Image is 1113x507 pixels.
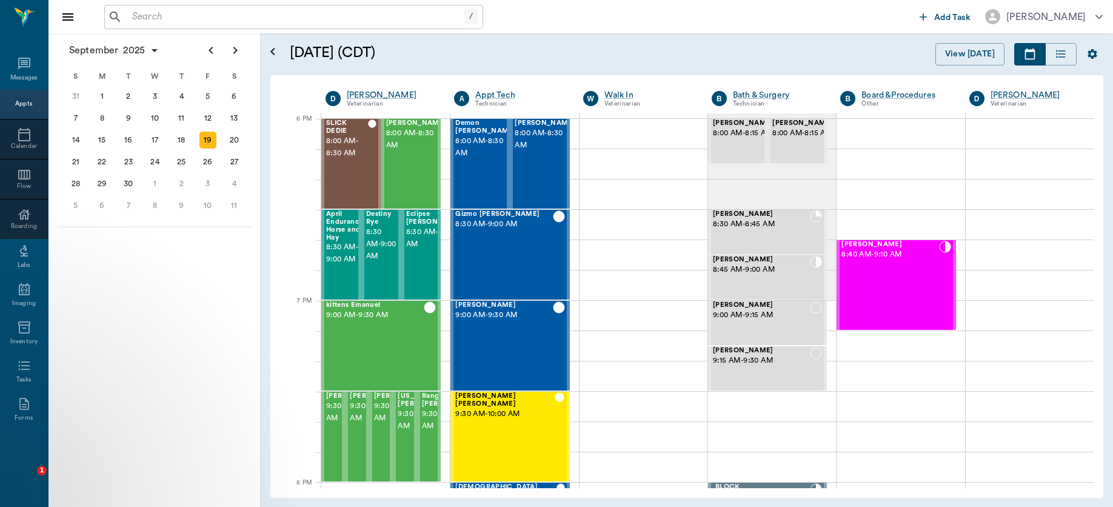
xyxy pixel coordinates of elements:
[713,301,810,309] span: [PERSON_NAME]
[199,110,216,127] div: Friday, September 12, 2025
[199,38,223,62] button: Previous page
[67,42,121,59] span: September
[173,153,190,170] div: Thursday, September 25, 2025
[120,153,137,170] div: Tuesday, September 23, 2025
[712,91,727,106] div: B
[226,153,242,170] div: Saturday, September 27, 2025
[147,153,164,170] div: Wednesday, September 24, 2025
[515,127,575,152] span: 8:00 AM - 8:30 AM
[226,110,242,127] div: Saturday, September 13, 2025
[475,99,564,109] div: Technician
[67,132,84,149] div: Sunday, September 14, 2025
[991,99,1080,109] div: Veterinarian
[708,346,827,391] div: NOT_CONFIRMED, 9:15 AM - 9:30 AM
[406,210,467,226] span: Eclipse [PERSON_NAME]
[708,255,827,300] div: CHECKED_IN, 8:45 AM - 9:00 AM
[935,43,1004,65] button: View [DATE]
[67,175,84,192] div: Sunday, September 28, 2025
[142,67,169,86] div: W
[280,295,312,325] div: 7 PM
[708,118,767,164] div: CHECKED_IN, 8:00 AM - 8:15 AM
[713,218,810,230] span: 8:30 AM - 8:45 AM
[841,249,938,261] span: 8:40 AM - 9:10 AM
[915,5,975,28] button: Add Task
[326,119,368,135] span: SLICK DEDIE
[975,5,1112,28] button: [PERSON_NAME]
[173,88,190,105] div: Thursday, September 4, 2025
[321,209,361,300] div: CHECKED_OUT, 8:30 AM - 9:00 AM
[280,113,312,143] div: 6 PM
[16,375,32,384] div: Tasks
[173,132,190,149] div: Thursday, September 18, 2025
[226,197,242,214] div: Saturday, October 11, 2025
[772,119,833,127] span: [PERSON_NAME]
[713,127,774,139] span: 8:00 AM - 8:15 AM
[147,175,164,192] div: Wednesday, October 1, 2025
[398,408,458,432] span: 9:30 AM - 10:00 AM
[455,408,555,420] span: 9:30 AM - 10:00 AM
[406,226,467,250] span: 8:30 AM - 9:00 AM
[226,88,242,105] div: Saturday, September 6, 2025
[280,477,312,489] div: 8 PM
[266,29,280,75] button: Open calendar
[455,483,556,499] span: [DEMOGRAPHIC_DATA][PERSON_NAME]
[226,175,242,192] div: Saturday, October 4, 2025
[93,88,110,105] div: Monday, September 1, 2025
[120,197,137,214] div: Tuesday, October 7, 2025
[374,400,435,425] span: 9:30 AM - 10:00 AM
[604,99,694,109] div: Veterinarian
[120,110,137,127] div: Tuesday, September 9, 2025
[321,118,381,209] div: CHECKED_OUT, 8:00 AM - 8:30 AM
[450,118,510,209] div: CHECKED_OUT, 8:00 AM - 8:30 AM
[62,67,89,86] div: S
[350,392,410,400] span: [PERSON_NAME]
[450,209,569,300] div: CHECKED_OUT, 8:30 AM - 9:00 AM
[56,5,80,29] button: Close drawer
[604,89,694,101] div: Walk In
[120,88,137,105] div: Tuesday, September 2, 2025
[772,127,833,139] span: 8:00 AM - 8:15 AM
[767,118,827,164] div: CHECKED_IN, 8:00 AM - 8:15 AM
[393,391,416,482] div: CHECKED_OUT, 9:30 AM - 10:00 AM
[226,132,242,149] div: Saturday, September 20, 2025
[326,400,387,425] span: 9:30 AM - 10:00 AM
[713,264,810,276] span: 8:45 AM - 9:00 AM
[713,119,774,127] span: [PERSON_NAME]
[861,89,951,101] div: Board &Procedures
[120,132,137,149] div: Tuesday, September 16, 2025
[450,391,569,482] div: CHECKED_OUT, 9:30 AM - 10:00 AM
[67,88,84,105] div: Sunday, August 31, 2025
[733,89,822,101] a: Bath & Surgery
[450,300,569,391] div: CHECKED_OUT, 9:00 AM - 9:30 AM
[147,132,164,149] div: Wednesday, September 17, 2025
[121,42,147,59] span: 2025
[510,118,569,209] div: READY_TO_CHECKOUT, 8:00 AM - 8:30 AM
[713,309,810,321] span: 9:00 AM - 9:15 AM
[345,391,369,482] div: CHECKED_OUT, 9:30 AM - 10:00 AM
[290,43,608,62] h5: [DATE] (CDT)
[147,197,164,214] div: Wednesday, October 8, 2025
[147,88,164,105] div: Wednesday, September 3, 2025
[417,391,441,482] div: CHECKED_OUT, 9:30 AM - 10:00 AM
[93,175,110,192] div: Monday, September 29, 2025
[841,241,938,249] span: [PERSON_NAME]
[398,392,458,408] span: [US_STATE] [PERSON_NAME]
[374,392,435,400] span: [PERSON_NAME]
[455,392,555,408] span: [PERSON_NAME] [PERSON_NAME]
[361,209,401,300] div: CHECKED_OUT, 8:30 AM - 9:00 AM
[199,153,216,170] div: Friday, September 26, 2025
[464,8,478,25] div: /
[386,119,447,127] span: [PERSON_NAME]
[173,175,190,192] div: Thursday, October 2, 2025
[10,337,38,346] div: Inventory
[115,67,142,86] div: T
[199,197,216,214] div: Friday, October 10, 2025
[369,391,393,482] div: CHECKED_OUT, 9:30 AM - 10:00 AM
[455,301,552,309] span: [PERSON_NAME]
[18,261,30,270] div: Labs
[386,127,447,152] span: 8:00 AM - 8:30 AM
[326,301,424,309] span: kittens Emanuel
[991,89,1080,101] div: [PERSON_NAME]
[173,110,190,127] div: Thursday, September 11, 2025
[708,300,827,346] div: NOT_CONFIRMED, 9:00 AM - 9:15 AM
